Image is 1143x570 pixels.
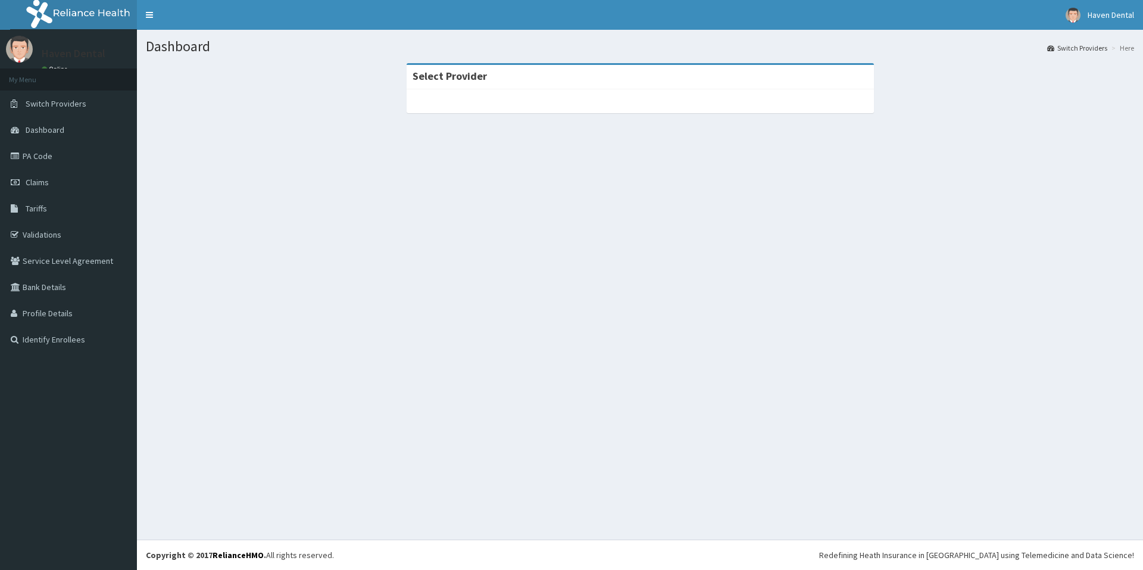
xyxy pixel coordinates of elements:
[819,549,1134,561] div: Redefining Heath Insurance in [GEOGRAPHIC_DATA] using Telemedicine and Data Science!
[146,39,1134,54] h1: Dashboard
[26,203,47,214] span: Tariffs
[42,48,105,59] p: Haven Dental
[26,124,64,135] span: Dashboard
[146,550,266,560] strong: Copyright © 2017 .
[26,98,86,109] span: Switch Providers
[1066,8,1080,23] img: User Image
[42,65,70,73] a: Online
[1088,10,1134,20] span: Haven Dental
[213,550,264,560] a: RelianceHMO
[137,540,1143,570] footer: All rights reserved.
[6,36,33,63] img: User Image
[1108,43,1134,53] li: Here
[413,69,487,83] strong: Select Provider
[26,177,49,188] span: Claims
[1047,43,1107,53] a: Switch Providers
